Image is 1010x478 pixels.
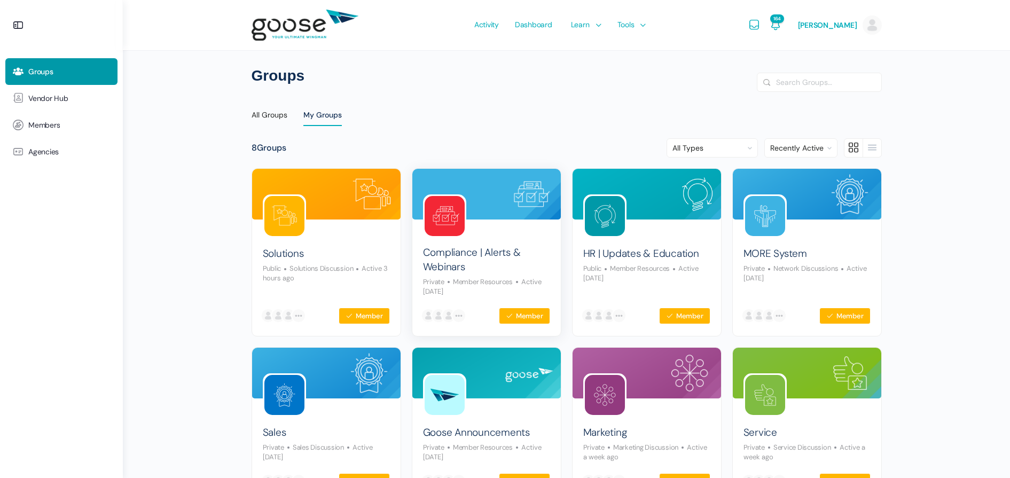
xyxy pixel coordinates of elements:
[765,264,838,273] span: Network Discussions
[252,103,287,128] a: All Groups
[423,277,444,286] span: Private
[5,58,118,85] a: Groups
[798,20,857,30] span: [PERSON_NAME]
[281,264,353,273] span: Solutions Discussion
[28,94,68,103] span: Vendor Hub
[733,169,881,220] img: Group cover image
[263,443,373,461] p: Active [DATE]
[743,264,765,273] span: Private
[733,348,881,398] img: Group cover image
[743,443,865,461] p: Active a week ago
[425,196,465,236] img: Group logo of Compliance | Alerts & Webinars
[423,443,542,461] p: Active [DATE]
[583,247,699,261] a: HR | Updates & Education
[743,264,867,283] p: Active [DATE]
[303,103,342,128] a: My Groups
[264,196,304,236] img: Group logo of Solutions
[263,247,304,261] a: Solutions
[263,426,286,440] a: Sales
[444,277,513,286] span: Member Resources
[28,147,59,156] span: Agencies
[423,426,530,440] a: Goose Announcements
[423,277,542,296] p: Active [DATE]
[745,375,785,415] img: Group logo of Service
[263,264,388,283] p: Active 3 hours ago
[583,426,628,440] a: Marketing
[264,375,304,415] img: Group logo of Sales
[261,308,276,323] img: Sayla Patterson
[770,14,784,23] span: 164
[585,196,625,236] img: Group logo of HR | Updates & Education
[585,375,625,415] img: Group logo of Marketing
[762,308,777,323] img: Helen Ornellas
[751,308,766,323] img: Stacy Robinson
[743,247,807,261] a: MORE System
[5,138,118,165] a: Agencies
[957,427,1010,478] iframe: Chat Widget
[271,308,286,323] img: Stacy Robinson
[591,308,606,323] img: Stacy Robinson
[252,66,882,85] h1: Groups
[284,443,344,452] span: Sales Discussion
[252,143,286,154] div: Groups
[263,264,281,273] span: Public
[583,264,602,273] span: Public
[583,443,605,452] span: Private
[743,443,765,452] span: Private
[573,169,721,220] img: Group cover image
[431,308,446,323] img: Stacy Robinson
[741,308,756,323] img: Sayla Patterson
[281,308,296,323] img: Helen Ornellas
[252,103,882,128] nav: Directory menu
[444,443,513,452] span: Member Resources
[757,73,881,91] input: Search Groups…
[412,348,561,398] img: Group cover image
[263,443,284,452] span: Private
[28,121,60,130] span: Members
[745,196,785,236] img: Group logo of MORE System
[423,443,444,452] span: Private
[659,308,710,324] button: Member
[28,67,53,76] span: Groups
[499,308,550,324] button: Member
[5,85,118,112] a: Vendor Hub
[583,443,708,461] p: Active a week ago
[765,443,831,452] span: Service Discussion
[425,375,465,415] img: Group logo of Goose Announcements
[819,308,870,324] button: Member
[252,348,401,398] img: Group cover image
[601,308,616,323] img: Helen Ornellas
[339,308,389,324] button: Member
[252,169,401,220] img: Group cover image
[252,110,287,126] div: All Groups
[5,112,118,138] a: Members
[252,142,257,153] span: 8
[601,264,670,273] span: Member Resources
[421,308,436,323] img: Sayla Patterson
[743,426,777,440] a: Service
[423,246,550,274] a: Compliance | Alerts & Webinars
[583,264,699,283] p: Active [DATE]
[573,348,721,398] img: Group cover image
[605,443,678,452] span: Marketing Discussion
[441,308,456,323] img: Helen Ornellas
[412,169,561,220] img: Group cover image
[303,110,342,126] div: My Groups
[581,308,596,323] img: Sayla Patterson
